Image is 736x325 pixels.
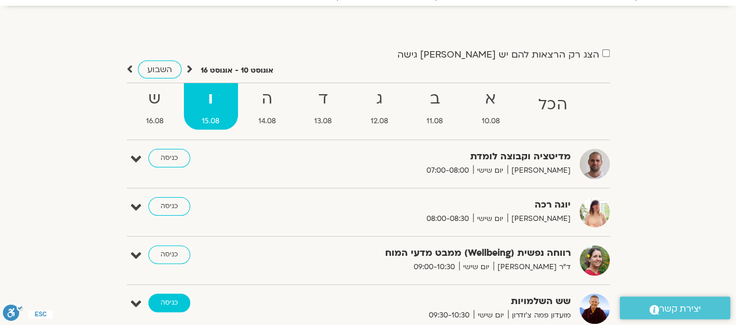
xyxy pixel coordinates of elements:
span: 12.08 [353,115,407,127]
strong: רווחה נפשית (Wellbeing) ממבט מדעי המוח [286,245,571,261]
span: יום שישי [459,261,493,273]
strong: ה [240,86,294,112]
span: 09:00-10:30 [410,261,459,273]
span: 09:30-10:30 [425,309,474,322]
span: 11.08 [408,115,461,127]
a: השבוע [138,60,182,78]
strong: ד [296,86,350,112]
span: יום שישי [473,213,507,225]
span: 08:00-08:30 [422,213,473,225]
strong: שש השלמויות [286,294,571,309]
span: יצירת קשר [659,301,701,317]
a: כניסה [148,197,190,216]
span: מועדון פמה צ'ודרון [508,309,571,322]
a: כניסה [148,294,190,312]
a: א10.08 [464,83,518,130]
span: יום שישי [474,309,508,322]
span: 13.08 [296,115,350,127]
p: אוגוסט 10 - אוגוסט 16 [201,65,273,77]
a: כניסה [148,149,190,167]
strong: ש [128,86,182,112]
span: [PERSON_NAME] [507,165,571,177]
a: ג12.08 [353,83,407,130]
strong: ב [408,86,461,112]
span: 15.08 [184,115,238,127]
a: ו15.08 [184,83,238,130]
strong: מדיטציה וקבוצה לומדת [286,149,571,165]
strong: ו [184,86,238,112]
span: [PERSON_NAME] [507,213,571,225]
span: 10.08 [464,115,518,127]
a: הכל [520,83,585,130]
span: 07:00-08:00 [422,165,473,177]
strong: ג [353,86,407,112]
a: ש16.08 [128,83,182,130]
a: יצירת קשר [620,297,730,319]
a: ה14.08 [240,83,294,130]
a: ב11.08 [408,83,461,130]
span: 14.08 [240,115,294,127]
a: ד13.08 [296,83,350,130]
span: השבוע [147,64,172,75]
strong: הכל [520,92,585,118]
label: הצג רק הרצאות להם יש [PERSON_NAME] גישה [397,49,599,60]
strong: יוגה רכה [286,197,571,213]
a: כניסה [148,245,190,264]
span: ד"ר [PERSON_NAME] [493,261,571,273]
span: יום שישי [473,165,507,177]
span: 16.08 [128,115,182,127]
strong: א [464,86,518,112]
